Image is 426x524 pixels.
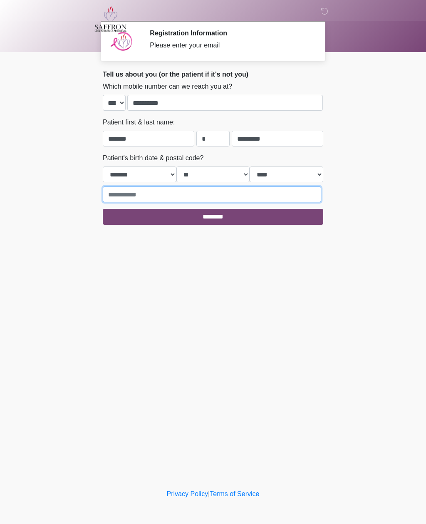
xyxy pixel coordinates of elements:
label: Patient first & last name: [103,117,175,127]
a: | [208,490,210,497]
h2: Tell us about you (or the patient if it's not you) [103,70,323,78]
a: Terms of Service [210,490,259,497]
img: Saffron Laser Aesthetics and Medical Spa Logo [94,6,127,32]
label: Patient's birth date & postal code? [103,153,203,163]
a: Privacy Policy [167,490,208,497]
label: Which mobile number can we reach you at? [103,82,232,92]
div: Please enter your email [150,40,311,50]
img: Agent Avatar [109,29,134,54]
